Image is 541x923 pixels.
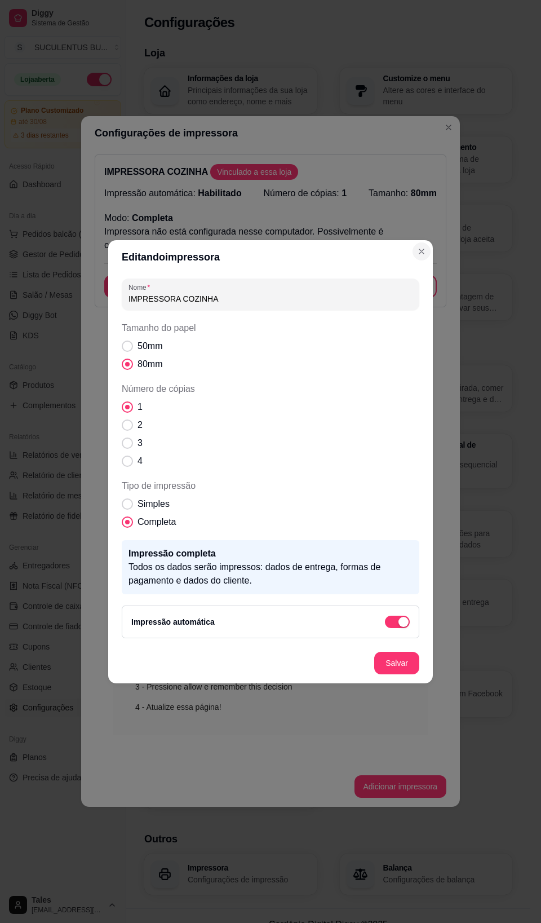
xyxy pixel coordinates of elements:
[122,479,419,493] span: Tipo de impressão
[128,282,154,292] label: Nome
[122,382,419,468] div: Número de cópias
[128,547,413,560] p: Impressão completa
[122,382,419,396] span: Número de cópias
[413,242,431,260] button: Close
[122,321,419,335] span: Tamanho do papel
[138,454,143,468] span: 4
[138,436,143,450] span: 3
[122,479,419,529] div: Tipo de impressão
[122,321,419,371] div: Tamanho do papel
[128,560,413,588] p: Todos os dados serão impressos: dados de entrega, formas de pagamento e dados do cliente.
[128,293,413,304] input: Nome
[138,400,143,414] span: 1
[138,357,162,371] span: 80mm
[108,240,433,274] header: Editando impressora
[138,339,162,353] span: 50mm
[138,418,143,432] span: 2
[131,617,215,626] label: Impressão automática
[138,515,176,529] span: Completa
[374,652,419,674] button: Salvar
[138,497,170,511] span: Simples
